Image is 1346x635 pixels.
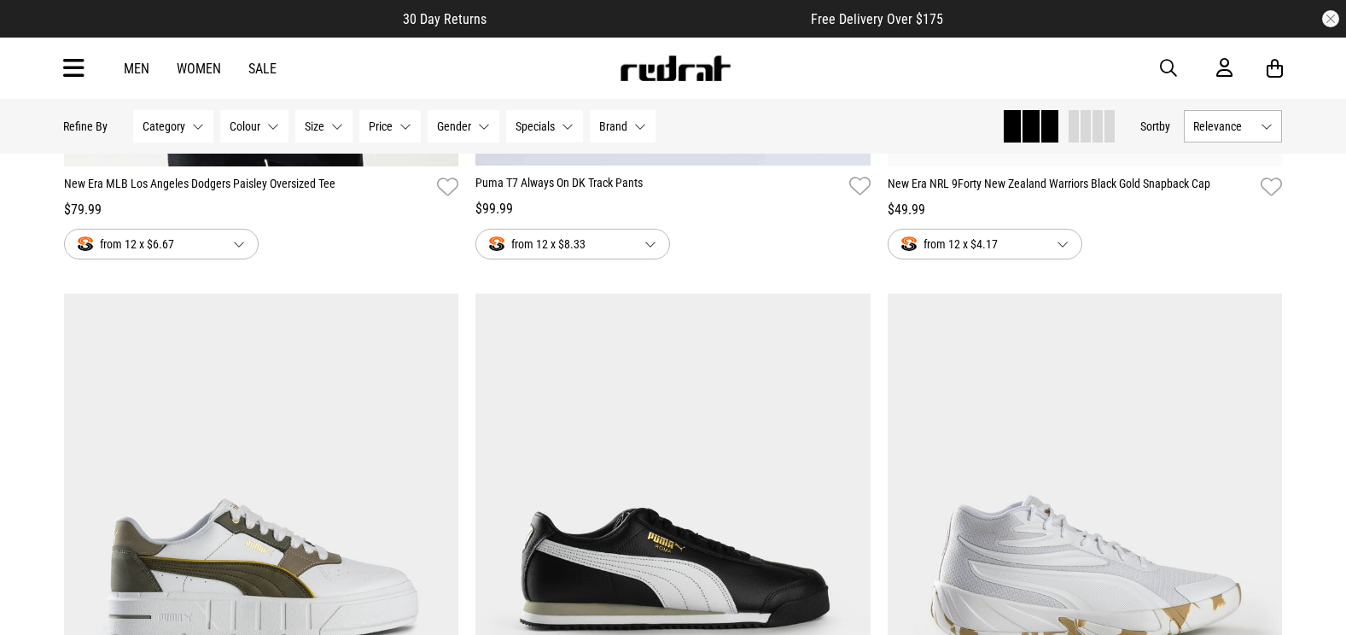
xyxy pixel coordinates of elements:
button: from 12 x $6.67 [64,229,259,259]
a: Women [177,61,221,77]
a: Puma T7 Always On DK Track Pants [475,174,842,199]
button: Sortby [1141,116,1171,137]
span: Specials [516,119,556,133]
button: Price [360,110,422,143]
button: from 12 x $4.17 [888,229,1082,259]
button: from 12 x $8.33 [475,229,670,259]
p: Refine By [64,119,108,133]
button: Relevance [1185,110,1283,143]
span: Price [370,119,393,133]
span: from 12 x $6.67 [78,234,219,254]
div: $49.99 [888,200,1283,220]
button: Size [296,110,353,143]
button: Brand [591,110,656,143]
span: from 12 x $4.17 [901,234,1043,254]
span: Category [143,119,186,133]
a: Sale [248,61,277,77]
button: Category [134,110,214,143]
div: $99.99 [475,199,871,219]
a: New Era MLB Los Angeles Dodgers Paisley Oversized Tee [64,175,431,200]
a: New Era NRL 9Forty New Zealand Warriors Black Gold Snapback Cap [888,175,1255,200]
span: Colour [230,119,261,133]
span: Size [306,119,325,133]
button: Specials [507,110,584,143]
img: Redrat logo [619,55,731,81]
iframe: Customer reviews powered by Trustpilot [521,10,777,27]
span: Relevance [1194,119,1255,133]
span: by [1160,119,1171,133]
button: Colour [221,110,289,143]
span: from 12 x $8.33 [489,234,631,254]
span: Free Delivery Over $175 [811,11,943,27]
img: splitpay-icon.png [78,236,93,251]
img: splitpay-icon.png [901,236,917,251]
img: splitpay-icon.png [489,236,504,251]
span: 30 Day Returns [403,11,487,27]
button: Gender [428,110,500,143]
span: Brand [600,119,628,133]
a: Men [124,61,149,77]
div: $79.99 [64,200,459,220]
span: Gender [438,119,472,133]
